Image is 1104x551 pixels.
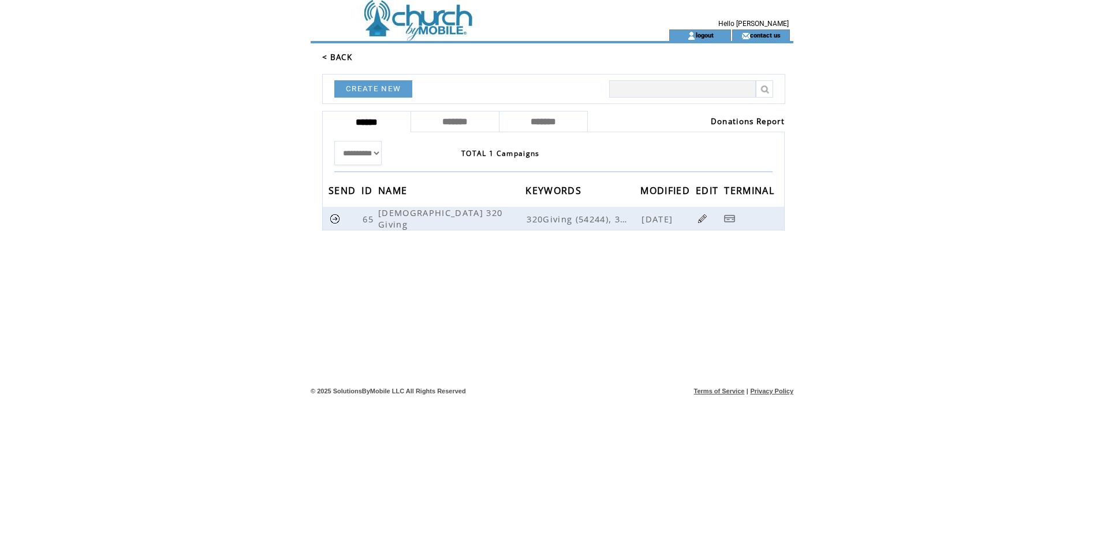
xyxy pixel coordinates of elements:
[718,20,789,28] span: Hello [PERSON_NAME]
[525,187,584,193] a: KEYWORDS
[525,181,584,203] span: KEYWORDS
[687,31,696,40] img: account_icon.gif
[747,388,748,394] span: |
[741,31,750,40] img: contact_us_icon.gif
[461,148,540,158] span: TOTAL 1 Campaigns
[361,181,375,203] span: ID
[750,31,781,39] a: contact us
[329,181,359,203] span: SEND
[378,207,502,230] span: [DEMOGRAPHIC_DATA] 320 Giving
[640,181,693,203] span: MODIFIED
[322,52,352,62] a: < BACK
[696,181,721,203] span: EDIT
[724,181,777,203] span: TERMINAL
[361,187,375,193] a: ID
[378,187,410,193] a: NAME
[311,388,466,394] span: © 2025 SolutionsByMobile LLC All Rights Reserved
[711,116,785,126] a: Donations Report
[363,213,376,225] span: 65
[334,80,412,98] a: CREATE NEW
[640,187,693,193] a: MODIFIED
[641,213,676,225] span: [DATE]
[696,31,714,39] a: logout
[378,181,410,203] span: NAME
[750,388,793,394] a: Privacy Policy
[527,213,639,225] span: 320Giving (54244), 320MG (54244), 320MG (71441-US), GIVE320 (71441-US), Pastor (71441-US), Pastor...
[694,388,745,394] a: Terms of Service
